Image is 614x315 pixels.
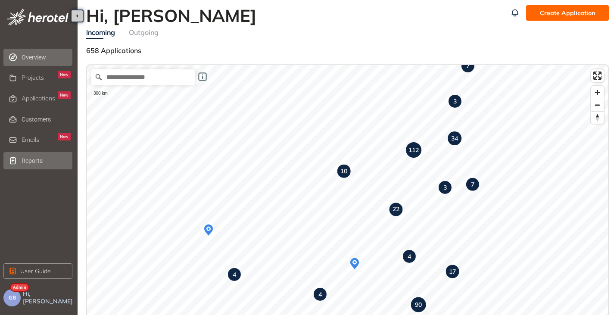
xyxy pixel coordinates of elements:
[439,181,452,194] div: Map marker
[449,95,461,108] div: Map marker
[228,268,241,281] div: Map marker
[451,134,458,142] strong: 34
[7,9,69,25] img: logo
[453,97,457,105] strong: 3
[9,295,16,301] span: GB
[20,266,51,276] span: User Guide
[591,86,604,99] button: Zoom in
[340,167,347,175] strong: 10
[446,265,459,278] div: Map marker
[411,297,426,312] div: Map marker
[471,181,474,188] strong: 7
[415,301,422,309] strong: 90
[393,206,399,213] strong: 22
[58,71,71,78] div: New
[22,152,71,169] span: Reports
[22,74,44,81] span: Projects
[86,46,141,55] span: 658 Applications
[403,250,416,263] div: Map marker
[3,289,21,306] button: GB
[318,290,322,298] strong: 4
[591,112,604,124] span: Reset bearing to north
[337,165,351,178] div: Map marker
[314,288,327,301] div: Map marker
[443,184,447,191] strong: 3
[540,8,595,18] span: Create Application
[233,271,236,278] strong: 4
[591,69,604,82] button: Enter fullscreen
[408,253,411,260] strong: 4
[86,5,262,26] h2: Hi, [PERSON_NAME]
[347,256,362,271] div: Map marker
[22,111,71,128] span: Customers
[406,142,421,158] div: Map marker
[526,5,609,21] button: Create Application
[22,49,71,66] span: Overview
[86,27,115,38] div: Incoming
[466,62,470,70] strong: 7
[22,95,55,102] span: Applications
[466,178,479,191] div: Map marker
[23,290,74,305] span: Hi, [PERSON_NAME]
[591,99,604,111] button: Zoom out
[58,91,71,99] div: New
[201,222,216,238] div: Map marker
[408,146,419,154] strong: 112
[461,59,474,72] div: Map marker
[3,263,72,279] button: User Guide
[389,203,402,216] div: Map marker
[91,89,153,98] div: 300 km
[91,69,195,85] input: Search place...
[22,136,39,143] span: Emails
[449,268,456,275] strong: 17
[129,27,159,38] div: Outgoing
[591,111,604,124] button: Reset bearing to north
[58,133,71,140] div: New
[448,131,461,145] div: Map marker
